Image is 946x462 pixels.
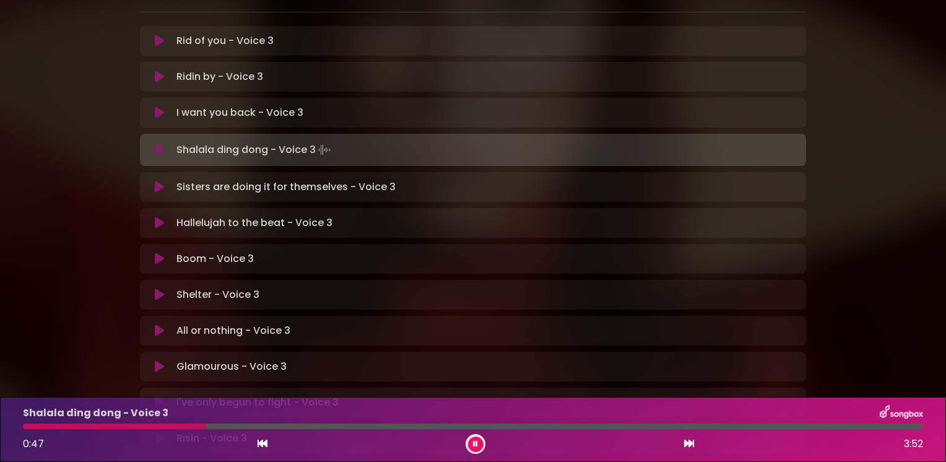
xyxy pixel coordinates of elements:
p: All or nothing - Voice 3 [176,323,290,338]
p: Ridin by - Voice 3 [176,69,263,84]
p: Sisters are doing it for themselves - Voice 3 [176,180,396,194]
img: waveform4.gif [316,141,333,159]
p: Boom - Voice 3 [176,251,254,266]
p: Rid of you - Voice 3 [176,33,274,48]
p: Shalala ding dong - Voice 3 [176,141,333,159]
p: Shelter - Voice 3 [176,287,259,302]
img: songbox-logo-white.png [880,405,923,421]
p: I want you back - Voice 3 [176,105,303,120]
span: 0:47 [23,437,44,451]
p: Hallelujah to the beat - Voice 3 [176,216,332,230]
p: I've only begun to fight - Voice 3 [176,395,339,410]
p: Shalala ding dong - Voice 3 [23,406,168,421]
span: 3:52 [904,437,923,451]
p: Glamourous - Voice 3 [176,359,287,374]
